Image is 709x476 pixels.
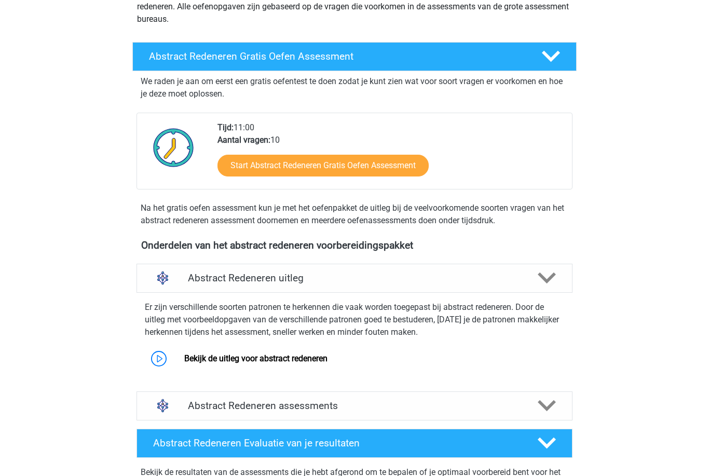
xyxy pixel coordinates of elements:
h4: Abstract Redeneren Gratis Oefen Assessment [149,50,525,62]
a: uitleg Abstract Redeneren uitleg [132,264,577,293]
p: We raden je aan om eerst een gratis oefentest te doen zodat je kunt zien wat voor soort vragen er... [141,75,568,100]
img: abstract redeneren assessments [149,392,176,419]
a: Abstract Redeneren Gratis Oefen Assessment [128,42,581,71]
div: Na het gratis oefen assessment kun je met het oefenpakket de uitleg bij de veelvoorkomende soorte... [137,202,572,227]
p: Er zijn verschillende soorten patronen te herkennen die vaak worden toegepast bij abstract redene... [145,301,564,338]
img: Klok [147,121,200,173]
b: Tijd: [217,123,234,132]
b: Aantal vragen: [217,135,270,145]
a: assessments Abstract Redeneren assessments [132,391,577,420]
a: Start Abstract Redeneren Gratis Oefen Assessment [217,155,429,176]
h4: Abstract Redeneren uitleg [188,272,521,284]
a: Abstract Redeneren Evaluatie van je resultaten [132,429,577,458]
h4: Abstract Redeneren Evaluatie van je resultaten [153,437,521,449]
h4: Abstract Redeneren assessments [188,400,521,412]
a: Bekijk de uitleg voor abstract redeneren [184,353,328,363]
div: 11:00 10 [210,121,571,189]
img: abstract redeneren uitleg [149,265,176,291]
h4: Onderdelen van het abstract redeneren voorbereidingspakket [141,239,568,251]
